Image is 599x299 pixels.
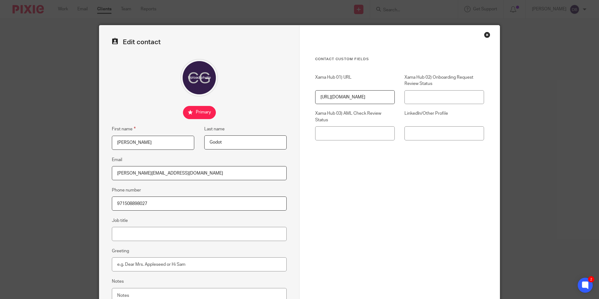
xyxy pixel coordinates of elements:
[315,57,484,62] h3: Contact Custom fields
[112,248,129,254] label: Greeting
[112,38,287,46] h2: Edit contact
[112,278,124,285] label: Notes
[112,125,136,133] label: First name
[315,110,395,123] label: Xama Hub 03) AML Check Review Status
[112,218,128,224] label: Job title
[112,157,122,163] label: Email
[588,276,594,282] div: 2
[315,74,395,87] label: Xama Hub 01) URL
[204,126,225,132] label: Last name
[112,187,141,193] label: Phone number
[484,32,490,38] div: Close this dialog window
[112,257,287,271] input: e.g. Dear Mrs. Appleseed or Hi Sam
[404,74,484,87] label: Xama Hub 02) Onboarding Request Review Status
[404,110,484,123] label: LinkedIn/Other Profile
